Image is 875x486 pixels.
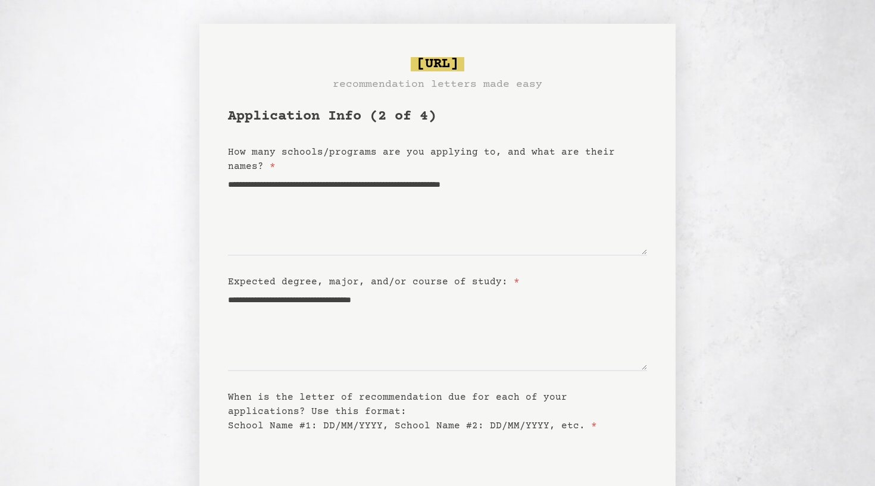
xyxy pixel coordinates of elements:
h1: Application Info (2 of 4) [228,107,647,126]
span: [URL] [411,57,464,71]
label: Expected degree, major, and/or course of study: [228,277,520,287]
h3: recommendation letters made easy [333,76,542,93]
label: When is the letter of recommendation due for each of your applications? Use this format: School N... [228,392,597,431]
label: How many schools/programs are you applying to, and what are their names? [228,147,615,172]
